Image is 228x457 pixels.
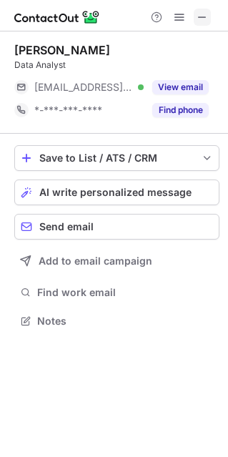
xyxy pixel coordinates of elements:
[14,214,219,240] button: Send email
[14,9,100,26] img: ContactOut v5.3.10
[14,43,110,57] div: [PERSON_NAME]
[39,152,194,164] div: Save to List / ATS / CRM
[14,311,219,331] button: Notes
[39,255,152,267] span: Add to email campaign
[37,315,214,328] span: Notes
[14,180,219,205] button: AI write personalized message
[152,103,209,117] button: Reveal Button
[14,248,219,274] button: Add to email campaign
[39,187,192,198] span: AI write personalized message
[152,80,209,94] button: Reveal Button
[14,59,219,72] div: Data Analyst
[34,81,133,94] span: [EMAIL_ADDRESS][DOMAIN_NAME]
[37,286,214,299] span: Find work email
[39,221,94,232] span: Send email
[14,145,219,171] button: save-profile-one-click
[14,282,219,303] button: Find work email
